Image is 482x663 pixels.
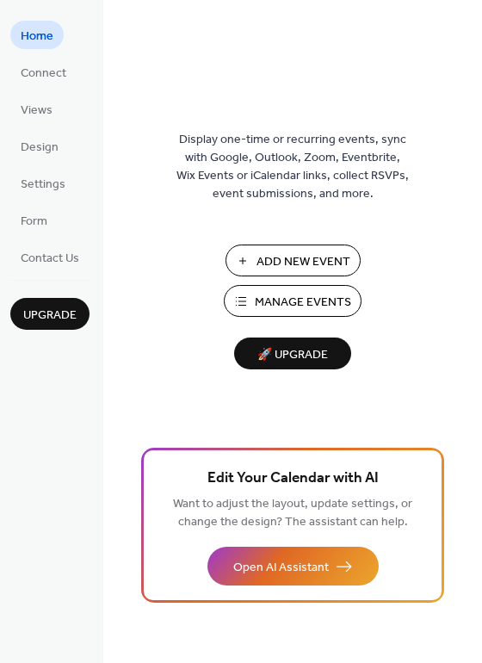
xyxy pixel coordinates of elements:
[10,58,77,86] a: Connect
[256,253,350,271] span: Add New Event
[21,28,53,46] span: Home
[224,285,361,317] button: Manage Events
[21,213,47,231] span: Form
[233,559,329,577] span: Open AI Assistant
[10,95,63,123] a: Views
[21,176,65,194] span: Settings
[21,102,53,120] span: Views
[21,139,59,157] span: Design
[226,245,361,276] button: Add New Event
[21,250,79,268] span: Contact Us
[23,307,77,325] span: Upgrade
[176,131,409,203] span: Display one-time or recurring events, sync with Google, Outlook, Zoom, Eventbrite, Wix Events or ...
[173,493,412,534] span: Want to adjust the layout, update settings, or change the design? The assistant can help.
[207,547,379,586] button: Open AI Assistant
[10,21,64,49] a: Home
[207,467,379,491] span: Edit Your Calendar with AI
[255,294,351,312] span: Manage Events
[21,65,66,83] span: Connect
[244,344,341,367] span: 🚀 Upgrade
[234,338,351,369] button: 🚀 Upgrade
[10,132,69,160] a: Design
[10,298,90,330] button: Upgrade
[10,169,76,197] a: Settings
[10,206,58,234] a: Form
[10,243,90,271] a: Contact Us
